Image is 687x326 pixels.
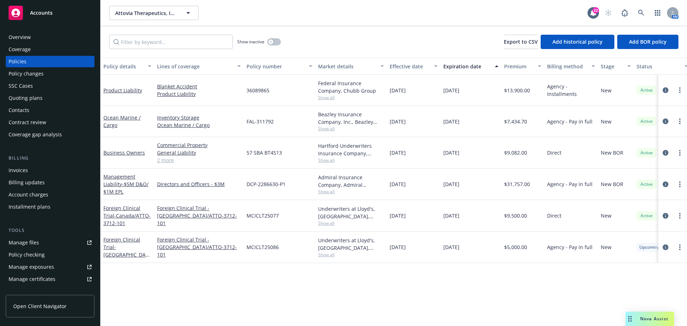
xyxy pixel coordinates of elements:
span: Agency - Installments [547,83,595,98]
div: Billing method [547,63,587,70]
button: Add historical policy [541,35,614,49]
span: Export to CSV [504,38,538,45]
div: Policy details [103,63,143,70]
a: more [676,243,684,252]
a: Coverage gap analysis [6,129,94,140]
span: Agency - Pay in full [547,118,593,125]
input: Filter by keyword... [109,35,233,49]
button: Effective date [387,58,440,75]
span: New BOR [601,149,623,156]
div: Policies [9,56,26,67]
span: Active [639,150,654,156]
span: $31,757.00 [504,180,530,188]
a: circleInformation [661,243,670,252]
span: $7,434.70 [504,118,527,125]
a: circleInformation [661,86,670,94]
a: Foreign Clinical Trial [103,236,148,266]
span: New [601,212,612,219]
div: Admiral Insurance Company, Admiral Insurance Group ([PERSON_NAME] Corporation), RT Specialty Insu... [318,174,384,189]
a: Business Owners [103,149,145,156]
button: Attovia Therapeutics, Inc. [109,6,199,20]
button: Premium [501,58,544,75]
button: Add BOR policy [617,35,678,49]
span: Agency - Pay in full [547,243,593,251]
span: 36089865 [247,87,269,94]
div: Policy checking [9,249,45,261]
a: Foreign Clinical Trial - [GEOGRAPHIC_DATA]/ATTO-3712-101 [157,204,241,227]
span: Open Client Navigator [13,302,67,310]
a: Policy checking [6,249,94,261]
a: SSC Cases [6,80,94,92]
div: Expiration date [443,63,491,70]
div: Installment plans [9,201,50,213]
span: Active [639,118,654,125]
span: Show inactive [237,39,264,45]
a: Foreign Clinical Trial [103,205,151,227]
div: Manage files [9,237,39,248]
span: FAL-311792 [247,118,274,125]
span: [DATE] [443,118,459,125]
span: DCP-2286630-P1 [247,180,286,188]
button: Billing method [544,58,598,75]
div: Manage certificates [9,273,55,285]
a: Foreign Clinical Trial - [GEOGRAPHIC_DATA]/ATTO-3712-101 [157,236,241,258]
a: Installment plans [6,201,94,213]
a: Start snowing [601,6,615,20]
a: Management Liability [103,173,148,195]
div: Policy changes [9,68,44,79]
a: circleInformation [661,211,670,220]
span: - Canada/ATTO-3712-101 [103,212,151,227]
a: Commercial Property [157,141,241,149]
a: Inventory Storage [157,114,241,121]
span: Active [639,181,654,188]
div: Policy number [247,63,304,70]
span: [DATE] [390,180,406,188]
a: more [676,86,684,94]
a: more [676,180,684,189]
a: Report a Bug [618,6,632,20]
div: Underwriters at Lloyd's, [GEOGRAPHIC_DATA], [PERSON_NAME] of [GEOGRAPHIC_DATA], Clinical Trials I... [318,205,384,220]
button: Policy details [101,58,154,75]
div: Account charges [9,189,48,200]
span: [DATE] [443,180,459,188]
span: Direct [547,212,561,219]
span: Show all [318,126,384,132]
span: 57 SBA BT4S13 [247,149,282,156]
a: circleInformation [661,149,670,157]
div: Invoices [9,165,28,176]
span: Direct [547,149,561,156]
span: Attovia Therapeutics, Inc. [115,9,177,17]
span: [DATE] [443,87,459,94]
span: [DATE] [390,149,406,156]
span: Active [639,213,654,219]
div: Beazley Insurance Company, Inc., Beazley Group, Falvey Cargo [318,111,384,126]
span: $9,082.00 [504,149,527,156]
span: New BOR [601,180,623,188]
a: Contacts [6,104,94,116]
button: Expiration date [440,58,501,75]
span: [DATE] [390,212,406,219]
span: Show all [318,157,384,163]
a: Contract review [6,117,94,128]
button: Nova Assist [625,312,674,326]
span: [DATE] [390,87,406,94]
div: Manage claims [9,286,45,297]
button: Market details [315,58,387,75]
span: [DATE] [443,149,459,156]
a: Coverage [6,44,94,55]
a: Accounts [6,3,94,23]
a: Blanket Accident [157,83,241,90]
div: Lines of coverage [157,63,233,70]
a: more [676,149,684,157]
a: Directors and Officers - $3M [157,180,241,188]
div: Drag to move [625,312,634,326]
span: Upcoming [639,244,660,250]
a: 2 more [157,156,241,164]
span: - $5M D&O/ $1M EPL [103,181,148,195]
div: Manage exposures [9,261,54,273]
span: [DATE] [443,243,459,251]
span: Add BOR policy [629,38,667,45]
div: Status [637,63,680,70]
div: Coverage gap analysis [9,129,62,140]
a: Ocean Marine / Cargo [157,121,241,129]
